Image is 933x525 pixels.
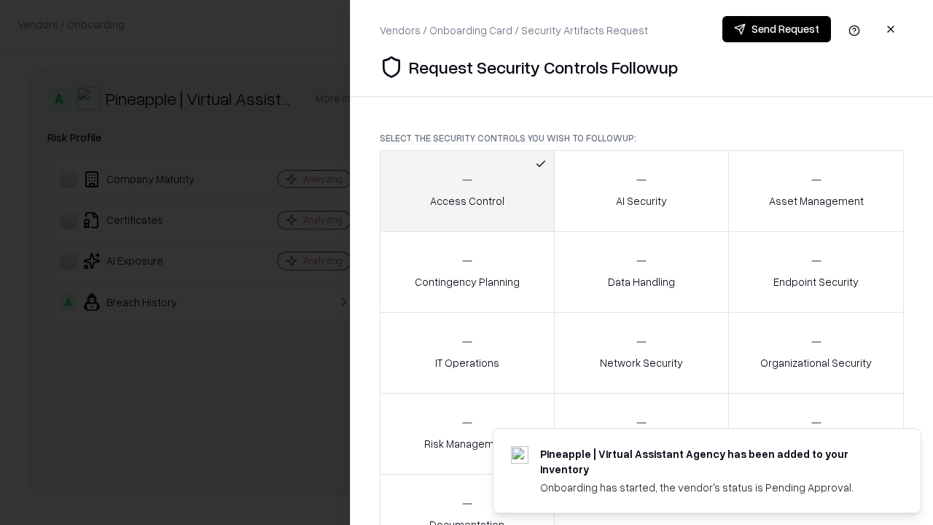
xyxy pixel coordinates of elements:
[773,274,859,289] p: Endpoint Security
[430,193,504,209] p: Access Control
[769,193,864,209] p: Asset Management
[608,274,675,289] p: Data Handling
[600,355,683,370] p: Network Security
[554,393,730,475] button: Security Incidents
[722,16,831,42] button: Send Request
[554,231,730,313] button: Data Handling
[728,150,904,232] button: Asset Management
[554,150,730,232] button: AI Security
[728,231,904,313] button: Endpoint Security
[380,231,555,313] button: Contingency Planning
[760,355,872,370] p: Organizational Security
[728,312,904,394] button: Organizational Security
[554,312,730,394] button: Network Security
[728,393,904,475] button: Threat Management
[540,480,886,495] div: Onboarding has started, the vendor's status is Pending Approval.
[435,355,499,370] p: IT Operations
[540,446,886,477] div: Pineapple | Virtual Assistant Agency has been added to your inventory
[511,446,528,464] img: trypineapple.com
[380,150,555,232] button: Access Control
[424,436,510,451] p: Risk Management
[380,393,555,475] button: Risk Management
[380,23,648,38] div: Vendors / Onboarding Card / Security Artifacts Request
[415,274,520,289] p: Contingency Planning
[380,132,904,144] p: Select the security controls you wish to followup:
[409,55,678,79] p: Request Security Controls Followup
[616,193,667,209] p: AI Security
[380,312,555,394] button: IT Operations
